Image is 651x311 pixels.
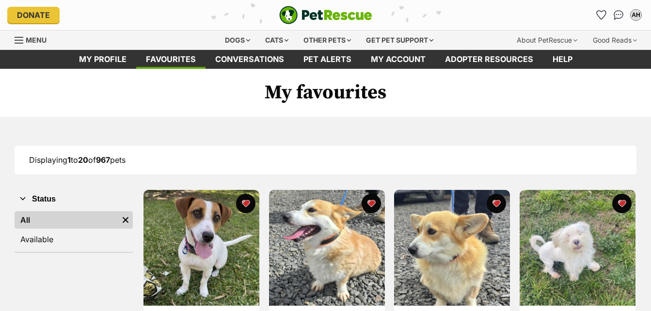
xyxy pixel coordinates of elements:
span: Menu [26,36,47,44]
button: favourite [612,194,632,213]
a: Pet alerts [294,50,361,69]
a: My profile [69,50,136,69]
a: Help [543,50,582,69]
a: conversations [206,50,294,69]
a: Conversations [611,7,626,23]
a: PetRescue [279,6,372,24]
a: All [15,211,118,229]
img: Spirit [143,190,259,306]
a: Donate [7,7,60,23]
img: logo-e224e6f780fb5917bec1dbf3a21bbac754714ae5b6737aabdf751b685950b380.svg [279,6,372,24]
div: Cats [258,31,295,50]
strong: 967 [96,155,110,165]
button: favourite [362,194,381,213]
a: Favourites [136,50,206,69]
button: favourite [487,194,507,213]
div: Status [15,209,133,252]
div: About PetRescue [510,31,584,50]
img: Honey [520,190,635,306]
strong: 1 [67,155,71,165]
div: Dogs [218,31,257,50]
button: favourite [237,194,256,213]
div: Other pets [297,31,358,50]
a: Favourites [593,7,609,23]
ul: Account quick links [593,7,644,23]
button: Status [15,193,133,205]
a: My account [361,50,435,69]
a: Available [15,231,133,248]
a: Remove filter [118,211,133,229]
div: Get pet support [359,31,440,50]
a: Menu [15,31,53,48]
img: chat-41dd97257d64d25036548639549fe6c8038ab92f7586957e7f3b1b290dea8141.svg [614,10,624,20]
div: AH [631,10,641,20]
button: My account [628,7,644,23]
span: Displaying to of pets [29,155,126,165]
strong: 20 [78,155,88,165]
img: Millie [394,190,510,306]
a: Adopter resources [435,50,543,69]
div: Good Reads [586,31,644,50]
img: Louie [269,190,385,306]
